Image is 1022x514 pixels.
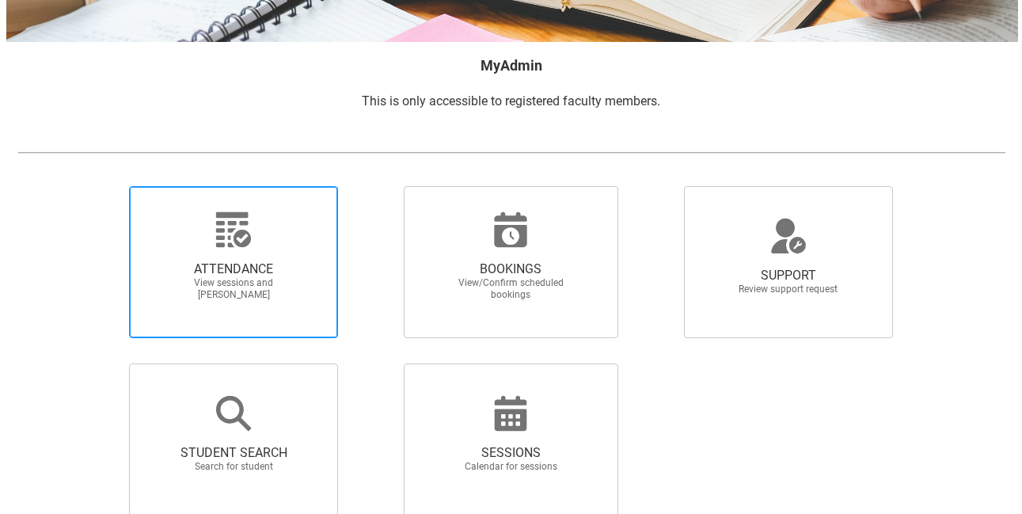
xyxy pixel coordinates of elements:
[719,268,858,284] span: SUPPORT
[164,261,303,277] span: ATTENDANCE
[441,445,580,461] span: SESSIONS
[719,284,858,295] span: Review support request
[441,461,580,473] span: Calendar for sessions
[441,261,580,277] span: BOOKINGS
[17,144,1005,161] img: REDU_GREY_LINE
[441,277,580,301] span: View/Confirm scheduled bookings
[164,277,303,301] span: View sessions and [PERSON_NAME]
[164,445,303,461] span: STUDENT SEARCH
[164,461,303,473] span: Search for student
[362,93,660,109] span: This is only accessible to registered faculty members.
[17,55,1005,76] h2: MyAdmin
